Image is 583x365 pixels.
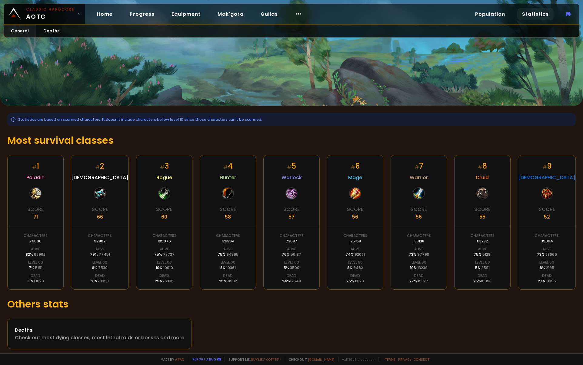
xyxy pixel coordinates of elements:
[226,252,238,257] span: 94395
[175,357,184,362] a: a fan
[282,252,301,257] div: 76 %
[162,278,174,284] span: 26335
[35,265,42,270] span: 5151
[288,213,295,221] div: 57
[542,273,552,278] div: Dead
[415,161,423,171] div: 7
[474,206,491,213] div: Score
[542,246,551,252] div: Alive
[92,8,118,20] a: Home
[546,265,554,270] span: 2195
[32,161,39,171] div: 1
[350,273,360,278] div: Dead
[478,163,482,170] small: #
[385,357,396,362] a: Terms
[71,174,128,181] span: [DEMOGRAPHIC_DATA]
[221,260,235,265] div: Level 60
[216,233,240,238] div: Characters
[354,278,364,284] span: 33129
[167,8,205,20] a: Equipment
[284,265,299,271] div: 5 %
[470,8,510,20] a: Population
[349,238,361,244] div: 125158
[347,265,363,271] div: 8 %
[99,252,110,257] span: 77451
[290,278,301,284] span: 17548
[220,265,236,271] div: 8 %
[98,265,108,270] span: 7530
[213,8,248,20] a: Mak'gora
[413,238,424,244] div: 133138
[223,246,232,252] div: Alive
[355,252,365,257] span: 92021
[223,161,233,171] div: 4
[284,260,299,265] div: Level 60
[280,233,304,238] div: Characters
[282,278,301,284] div: 24 %
[222,238,235,244] div: 126394
[27,278,44,284] div: 18 %
[26,252,45,257] div: 82 %
[154,252,175,257] div: 75 %
[541,238,553,244] div: 39064
[4,25,36,37] a: General
[353,265,363,270] span: 9462
[156,206,172,213] div: Score
[471,233,495,238] div: Characters
[251,357,281,362] a: Buy me a coffee
[407,233,431,238] div: Characters
[223,163,228,170] small: #
[97,213,103,221] div: 66
[473,278,491,284] div: 25 %
[481,265,490,270] span: 3591
[156,174,172,181] span: Rogue
[415,163,419,170] small: #
[219,278,237,284] div: 25 %
[283,206,300,213] div: Score
[544,213,550,221] div: 52
[287,161,296,171] div: 5
[24,233,48,238] div: Characters
[539,260,554,265] div: Level 60
[308,357,335,362] a: [DOMAIN_NAME]
[157,357,184,362] span: Made by
[475,265,490,271] div: 5 %
[225,213,231,221] div: 58
[414,357,430,362] a: Consent
[7,133,576,148] h1: Most survival classes
[538,278,556,284] div: 27 %
[351,246,360,252] div: Alive
[542,163,547,170] small: #
[411,206,427,213] div: Score
[409,278,428,284] div: 27 %
[160,161,169,171] div: 3
[95,163,100,170] small: #
[478,273,487,278] div: Dead
[282,174,302,181] span: Warlock
[95,161,104,171] div: 2
[158,238,171,244] div: 105076
[220,206,236,213] div: Score
[161,213,167,221] div: 60
[92,265,108,271] div: 8 %
[518,174,575,181] span: [DEMOGRAPHIC_DATA]
[290,265,299,270] span: 3500
[226,265,236,270] span: 10361
[348,174,362,181] span: Mage
[163,252,175,257] span: 78737
[95,273,105,278] div: Dead
[477,238,488,244] div: 68282
[474,252,491,257] div: 75 %
[88,233,112,238] div: Characters
[36,25,67,37] a: Deaths
[125,8,159,20] a: Progress
[287,246,296,252] div: Alive
[346,278,364,284] div: 26 %
[287,273,296,278] div: Dead
[32,163,37,170] small: #
[156,265,173,271] div: 10 %
[478,246,487,252] div: Alive
[218,252,238,257] div: 75 %
[15,326,184,334] div: Deaths
[225,357,281,362] span: Support me,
